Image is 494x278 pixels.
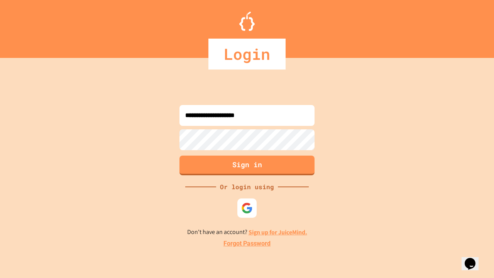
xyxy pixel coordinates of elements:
p: Don't have an account? [187,227,307,237]
div: Login [208,39,286,69]
img: Logo.svg [239,12,255,31]
img: google-icon.svg [241,202,253,214]
iframe: chat widget [462,247,486,270]
a: Forgot Password [223,239,271,248]
div: Or login using [216,182,278,192]
button: Sign in [179,156,315,175]
a: Sign up for JuiceMind. [249,228,307,236]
